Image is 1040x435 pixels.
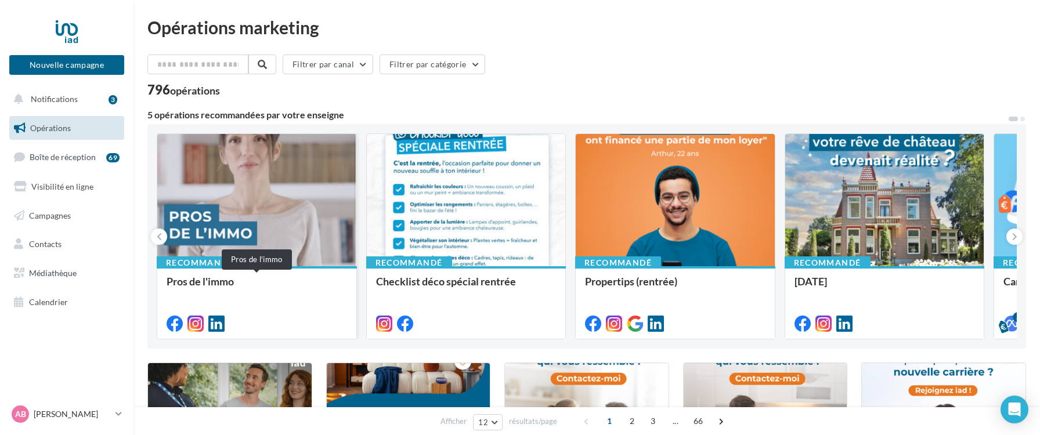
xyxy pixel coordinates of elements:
div: Recommandé [575,256,661,269]
span: Visibilité en ligne [31,182,93,191]
a: Opérations [7,116,127,140]
span: 3 [644,412,662,430]
span: Opérations [30,123,71,133]
div: Recommandé [366,256,452,269]
button: Nouvelle campagne [9,55,124,75]
span: AB [15,408,26,420]
span: Afficher [440,416,467,427]
a: Calendrier [7,290,127,314]
a: Médiathèque [7,261,127,285]
span: 66 [689,412,708,430]
div: [DATE] [795,275,975,299]
a: Visibilité en ligne [7,175,127,199]
span: Campagnes [29,210,71,220]
button: Filtrer par catégorie [380,55,485,74]
a: Boîte de réception69 [7,144,127,169]
div: Recommandé [157,256,243,269]
div: Checklist déco spécial rentrée [376,275,557,299]
div: Propertips (rentrée) [585,275,765,299]
span: Médiathèque [29,268,77,278]
div: Pros de l'immo [167,275,347,299]
span: Contacts [29,239,62,249]
button: Notifications 3 [7,87,122,111]
a: Campagnes [7,204,127,228]
div: 5 [1013,312,1023,322]
span: ... [666,412,685,430]
div: Opérations marketing [147,19,1026,36]
div: opérations [170,85,220,96]
p: [PERSON_NAME] [34,408,111,420]
div: 5 opérations recommandées par votre enseigne [147,110,1008,119]
span: 2 [623,412,641,430]
div: Recommandé [785,256,871,269]
span: Calendrier [29,297,68,307]
span: 1 [600,412,619,430]
button: 12 [473,414,503,430]
span: Boîte de réception [30,152,96,162]
div: 69 [106,153,120,162]
div: Open Intercom Messenger [1001,396,1028,423]
a: AB [PERSON_NAME] [9,403,124,425]
div: 3 [109,95,117,104]
span: résultats/page [509,416,557,427]
span: 12 [478,418,488,427]
div: 796 [147,84,220,96]
button: Filtrer par canal [283,55,373,74]
a: Contacts [7,232,127,256]
div: Pros de l'immo [222,249,292,270]
span: Notifications [31,94,78,104]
